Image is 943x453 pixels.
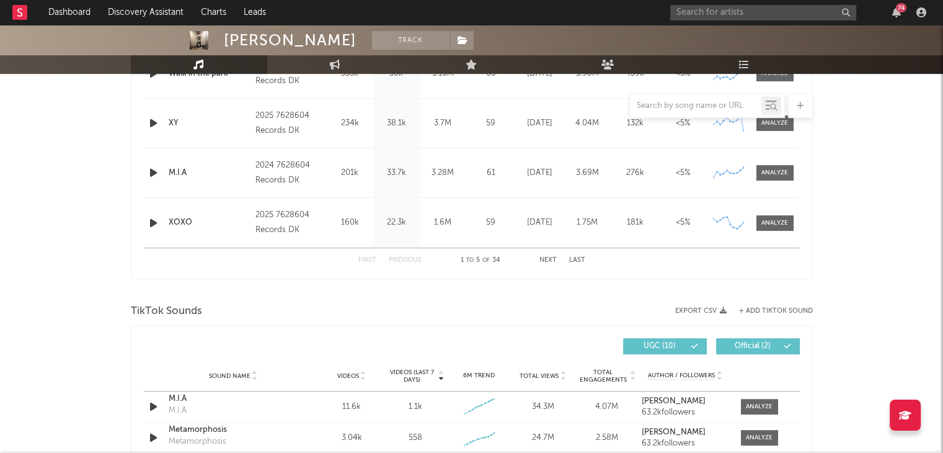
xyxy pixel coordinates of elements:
a: M.I.A [169,393,298,405]
strong: [PERSON_NAME] [642,428,706,436]
button: Next [539,257,557,264]
button: Last [569,257,585,264]
a: [PERSON_NAME] [642,397,728,406]
button: Official(2) [716,338,800,354]
div: 2.58M [578,432,635,444]
div: Metamorphosis [169,436,226,448]
div: 3.69M [567,167,608,179]
button: 74 [892,7,901,17]
div: 33.7k [376,167,417,179]
span: Total Views [520,372,559,380]
div: 38.1k [376,117,417,130]
span: UGC ( 10 ) [631,343,688,350]
div: 201k [330,167,370,179]
span: Sound Name [209,372,250,380]
span: of [482,258,490,263]
div: [DATE] [519,117,560,130]
div: 4.07M [578,401,635,413]
button: UGC(10) [623,338,707,354]
span: Total Engagements [578,369,628,383]
div: 4.04M [567,117,608,130]
button: + Add TikTok Sound [727,308,813,315]
div: <5% [662,217,704,229]
input: Search for artists [670,5,856,20]
a: XY [169,117,250,130]
div: 1 5 34 [446,253,515,268]
div: 1.6M [423,217,463,229]
span: Official ( 2 ) [724,343,781,350]
div: 11.6k [323,401,381,413]
div: 22.3k [376,217,417,229]
div: 132k [614,117,656,130]
strong: [PERSON_NAME] [642,397,706,405]
button: Track [372,31,449,50]
div: 63.2k followers [642,439,728,448]
div: 276k [614,167,656,179]
div: 558 [409,432,422,444]
div: 1.1k [409,401,422,413]
div: 6M Trend [450,371,508,380]
div: 2024 7628604 Records DK [255,158,323,188]
div: [DATE] [519,217,560,229]
div: 59 [469,117,513,130]
span: Videos (last 7 days) [386,369,436,383]
div: 3.7M [423,117,463,130]
div: 2025 7628604 Records DK [255,109,323,138]
span: TikTok Sounds [131,304,202,319]
button: First [358,257,376,264]
div: 24.7M [514,432,572,444]
div: [DATE] [519,167,560,179]
div: 1.75M [567,217,608,229]
div: 181k [614,217,656,229]
div: 61 [469,167,513,179]
div: <5% [662,167,704,179]
div: 160k [330,217,370,229]
div: 3.04k [323,432,381,444]
span: Author / Followers [648,372,715,380]
div: 63.2k followers [642,408,728,417]
div: 34.3M [514,401,572,413]
a: [PERSON_NAME] [642,428,728,437]
button: + Add TikTok Sound [739,308,813,315]
div: <5% [662,117,704,130]
div: M.I.A [169,405,187,417]
a: M.I.A [169,167,250,179]
span: Videos [337,372,359,380]
div: 3.28M [423,167,463,179]
button: Previous [389,257,422,264]
div: 234k [330,117,370,130]
input: Search by song name or URL [631,101,761,111]
div: 2025 7628604 Records DK [255,208,323,238]
div: [PERSON_NAME] [224,31,356,50]
a: Metamorphosis [169,424,298,436]
span: to [466,258,474,263]
div: 74 [896,3,906,12]
div: 59 [469,217,513,229]
button: Export CSV [675,307,727,315]
a: XOXO [169,217,250,229]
